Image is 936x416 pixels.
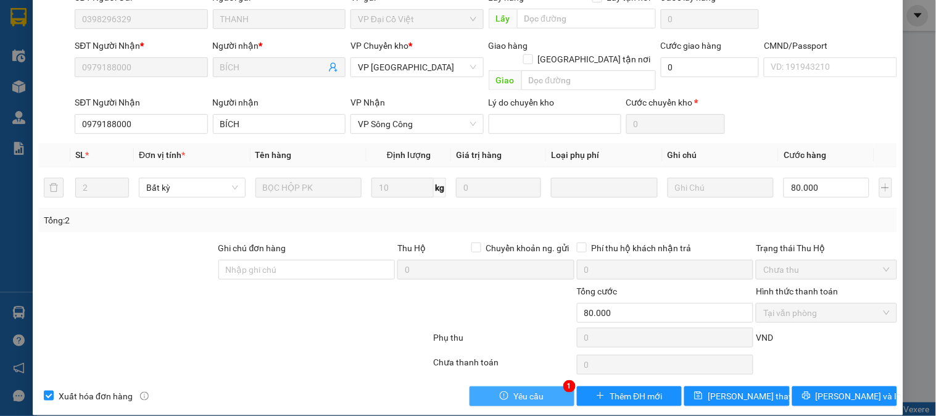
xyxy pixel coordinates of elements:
[500,391,508,401] span: exclamation-circle
[763,260,889,279] span: Chưa thu
[756,286,838,296] label: Hình thức thanh toán
[879,178,892,198] button: plus
[533,52,656,66] span: [GEOGRAPHIC_DATA] tận nơi
[387,150,431,160] span: Định lượng
[816,389,902,403] span: [PERSON_NAME] và In
[358,10,476,28] span: VP Đại Cồ Việt
[661,9,760,29] input: Cước lấy hàng
[792,386,897,406] button: printer[PERSON_NAME] và In
[663,143,779,167] th: Ghi chú
[350,96,483,109] div: VP Nhận
[470,386,574,406] button: exclamation-circleYêu cầu
[218,260,396,280] input: Ghi chú đơn hàng
[432,331,575,352] div: Phụ thu
[456,150,502,160] span: Giá trị hàng
[513,389,544,403] span: Yêu cầu
[563,380,576,393] div: 1
[218,243,286,253] label: Ghi chú đơn hàng
[140,392,149,401] span: info-circle
[213,39,346,52] div: Người nhận
[577,286,618,296] span: Tổng cước
[350,41,408,51] span: VP Chuyển kho
[146,178,238,197] span: Bất kỳ
[432,356,575,377] div: Chưa thanh toán
[489,41,528,51] span: Giao hàng
[763,304,889,322] span: Tại văn phòng
[517,9,656,28] input: Dọc đường
[587,241,697,255] span: Phí thu hộ khách nhận trả
[213,96,346,109] div: Người nhận
[489,70,521,90] span: Giao
[75,96,207,109] div: SĐT Người Nhận
[694,391,703,401] span: save
[708,389,806,403] span: [PERSON_NAME] thay đổi
[521,70,656,90] input: Dọc đường
[397,243,426,253] span: Thu Hộ
[255,178,362,198] input: VD: Bàn, Ghế
[44,214,362,227] div: Tổng: 2
[756,333,773,343] span: VND
[358,58,476,77] span: VP Yên Bình
[596,391,605,401] span: plus
[546,143,663,167] th: Loại phụ phí
[456,178,541,198] input: 0
[54,389,138,403] span: Xuất hóa đơn hàng
[668,178,774,198] input: Ghi Chú
[44,178,64,198] button: delete
[756,241,897,255] div: Trạng thái Thu Hộ
[661,57,760,77] input: Cước giao hàng
[75,150,85,160] span: SL
[489,9,517,28] span: Lấy
[626,96,725,109] div: Cước chuyển kho
[661,41,722,51] label: Cước giao hàng
[328,62,338,72] span: user-add
[489,96,621,109] div: Lý do chuyển kho
[764,39,897,52] div: CMND/Passport
[75,39,207,52] div: SĐT Người Nhận
[684,386,789,406] button: save[PERSON_NAME] thay đổi
[577,386,682,406] button: plusThêm ĐH mới
[610,389,662,403] span: Thêm ĐH mới
[784,150,826,160] span: Cước hàng
[255,150,292,160] span: Tên hàng
[802,391,811,401] span: printer
[434,178,446,198] span: kg
[358,115,476,133] span: VP Sông Công
[481,241,574,255] span: Chuyển khoản ng. gửi
[139,150,185,160] span: Đơn vị tính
